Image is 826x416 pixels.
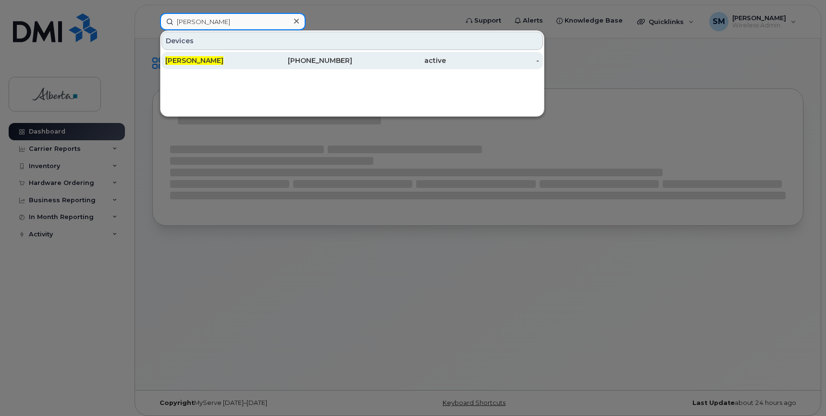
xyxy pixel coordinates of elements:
a: [PERSON_NAME][PHONE_NUMBER]active- [161,52,543,69]
div: Devices [161,32,543,50]
span: [PERSON_NAME] [165,56,223,65]
div: - [446,56,540,65]
div: active [352,56,446,65]
div: [PHONE_NUMBER] [259,56,353,65]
